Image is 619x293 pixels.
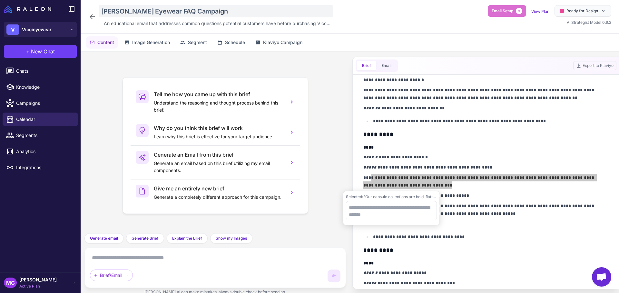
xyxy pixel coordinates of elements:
[3,161,78,174] a: Integrations
[4,278,17,288] div: MC
[176,36,211,49] button: Segment
[16,132,73,139] span: Segments
[6,24,19,35] div: V
[16,116,73,123] span: Calendar
[488,5,526,17] button: Email Setup3
[16,100,73,107] span: Campaigns
[16,84,73,91] span: Knowledge
[154,90,283,98] h3: Tell me how you came up with this brief
[26,48,30,55] span: +
[154,151,283,159] h3: Generate an Email from this brief
[154,194,283,201] p: Generate a completely different approach for this campaign.
[346,194,363,199] span: Selected:
[97,39,114,46] span: Content
[104,20,330,27] span: An educational email that addresses common questions potential customers have before purchasing V...
[132,39,170,46] span: Image Generation
[592,267,611,287] a: Open chat
[121,36,174,49] button: Image Generation
[3,64,78,78] a: Chats
[346,194,437,200] div: "Our capsule collections are bold, flattering, and fashion-forward while remaining timeless. They...
[567,20,611,25] span: AI Strategist Model 0.9.2
[16,148,73,155] span: Analytics
[101,19,333,28] div: Click to edit description
[531,9,549,14] a: View Plan
[154,124,283,132] h3: Why do you think this brief will work
[31,48,55,55] span: New Chat
[210,233,252,243] button: Show my Images
[213,36,249,49] button: Schedule
[19,283,57,289] span: Active Plan
[154,99,283,114] p: Understand the reasoning and thought process behind this brief.
[16,164,73,171] span: Integrations
[3,80,78,94] a: Knowledge
[16,68,73,75] span: Chats
[263,39,302,46] span: Klaviyo Campaign
[573,61,616,70] button: Export to Klaviyo
[154,160,283,174] p: Generate an email based on this brief utilizing my email components.
[376,61,397,70] button: Email
[4,45,77,58] button: +New Chat
[22,26,52,33] span: Viccieyewear
[492,8,513,14] span: Email Setup
[225,39,245,46] span: Schedule
[3,129,78,142] a: Segments
[90,235,118,241] span: Generate email
[99,5,333,17] div: Click to edit campaign name
[516,8,522,14] span: 3
[251,36,306,49] button: Klaviyo Campaign
[167,233,208,243] button: Explain the Brief
[566,8,598,14] span: Ready for Design
[90,270,133,281] div: Brief/Email
[3,145,78,158] a: Analytics
[188,39,207,46] span: Segment
[216,235,247,241] span: Show my Images
[19,276,57,283] span: [PERSON_NAME]
[357,61,376,70] button: Brief
[3,113,78,126] a: Calendar
[154,133,283,140] p: Learn why this brief is effective for your target audience.
[4,22,77,37] button: VViccieyewear
[86,36,118,49] button: Content
[84,233,123,243] button: Generate email
[132,235,159,241] span: Generate Brief
[154,185,283,192] h3: Give me an entirely new brief
[3,96,78,110] a: Campaigns
[172,235,202,241] span: Explain the Brief
[4,5,51,13] img: Raleon Logo
[126,233,164,243] button: Generate Brief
